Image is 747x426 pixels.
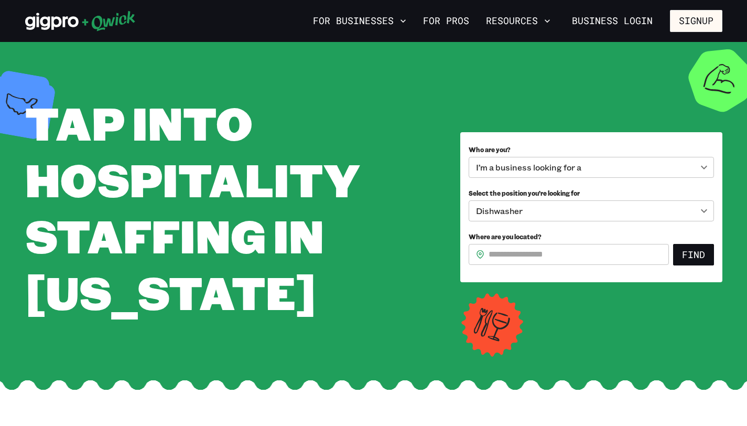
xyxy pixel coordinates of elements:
a: For Pros [419,12,473,30]
a: Business Login [563,10,662,32]
div: I’m a business looking for a [469,157,714,178]
button: Find [673,244,714,266]
button: For Businesses [309,12,410,30]
span: Tap into Hospitality Staffing in [US_STATE] [25,92,360,322]
span: Select the position you’re looking for [469,189,580,197]
span: Who are you? [469,145,511,154]
div: Dishwasher [469,200,714,221]
button: Resources [482,12,555,30]
button: Signup [670,10,722,32]
span: Where are you located? [469,232,542,241]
